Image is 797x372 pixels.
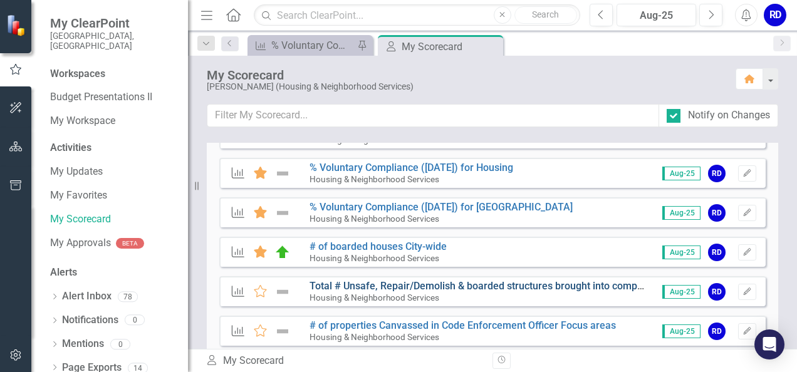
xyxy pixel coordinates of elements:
a: My Updates [50,165,175,179]
div: Workspaces [50,67,105,81]
button: Search [514,6,577,24]
a: My Workspace [50,114,175,128]
div: My Scorecard [206,354,483,368]
div: RD [708,283,726,301]
span: Aug-25 [662,245,701,259]
div: Activities [50,141,175,155]
small: Housing & Neighborhood Services [310,292,439,302]
input: Filter My Scorecard... [207,104,659,127]
div: Aug-25 [621,8,692,23]
span: Aug-25 [662,206,701,220]
div: RD [708,165,726,182]
small: Housing & Neighborhood Services [310,253,439,263]
div: RD [708,323,726,340]
img: On Target [274,245,291,260]
div: 0 [125,315,145,326]
button: RD [764,4,786,26]
small: Housing & Neighborhood Services [310,332,439,342]
div: 78 [118,291,138,302]
a: My Scorecard [50,212,175,227]
div: [PERSON_NAME] (Housing & Neighborhood Services) [207,82,723,91]
a: % Voluntary Compliance ([DATE]) for [GEOGRAPHIC_DATA] [310,201,573,213]
a: Notifications [62,313,118,328]
img: Not Defined [274,324,291,339]
img: Not Defined [274,284,291,299]
a: My Favorites [50,189,175,203]
div: Open Intercom Messenger [754,329,784,359]
div: My Scorecard [207,68,723,82]
a: Budget Presentations II [50,90,175,105]
div: My Scorecard [402,39,500,54]
a: Mentions [62,337,104,351]
small: Housing & Neighborhood Services [310,214,439,224]
div: RD [708,204,726,222]
img: Not Defined [274,166,291,181]
a: # of properties Canvassed in Code Enforcement Officer Focus areas [310,319,616,331]
span: Search [532,9,559,19]
div: RD [708,244,726,261]
small: [GEOGRAPHIC_DATA], [GEOGRAPHIC_DATA] [50,31,175,51]
div: BETA [116,238,144,249]
div: Alerts [50,266,175,280]
img: ClearPoint Strategy [6,14,28,36]
span: Aug-25 [662,324,701,338]
a: % Voluntary Compliance ([DATE]) for Housing [310,162,513,173]
span: Aug-25 [662,167,701,180]
img: Not Defined [274,205,291,220]
a: # of boarded houses City-wide [310,240,447,252]
div: 0 [110,339,130,349]
div: % Voluntary Compliance ([DATE]) for Housing [271,38,354,53]
button: Aug-25 [617,4,696,26]
input: Search ClearPoint... [254,4,580,26]
a: Alert Inbox [62,289,112,304]
a: % Voluntary Compliance ([DATE]) for Housing [251,38,354,53]
div: Notify on Changes [688,108,770,123]
small: Housing & Neighborhood Services [310,174,439,184]
a: My Approvals [50,236,111,251]
span: Aug-25 [662,285,701,299]
span: My ClearPoint [50,16,175,31]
